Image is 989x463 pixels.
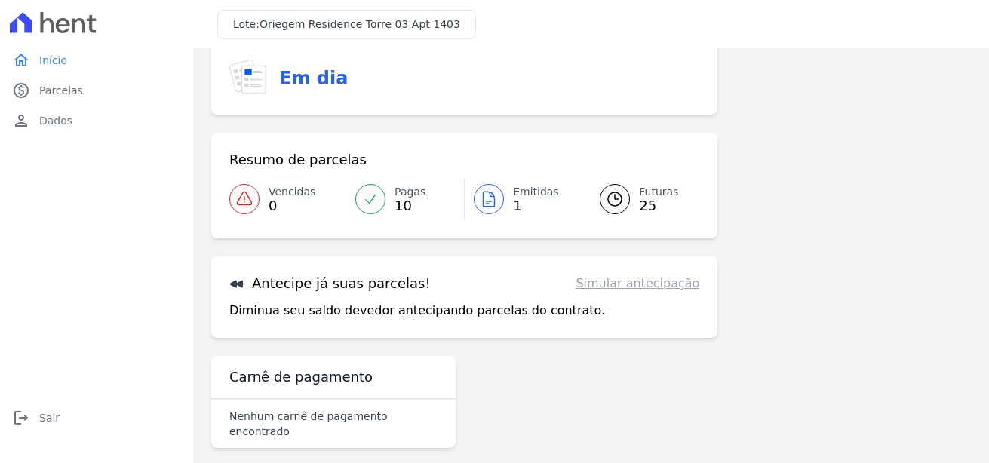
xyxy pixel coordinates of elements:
span: Dados [39,113,72,128]
a: logoutSair [6,403,187,433]
a: Emitidas 1 [465,178,582,220]
span: Futuras [639,184,678,200]
i: home [12,51,30,69]
h3: Antecipe já suas parcelas! [229,274,431,293]
span: Emitidas [513,184,559,200]
h3: Em dia [279,65,348,92]
a: Vencidas 0 [229,178,346,220]
span: 0 [269,200,315,212]
span: 1 [513,200,559,212]
i: person [12,112,30,130]
h3: Carnê de pagamento [229,368,373,386]
p: Diminua seu saldo devedor antecipando parcelas do contrato. [229,302,605,320]
span: Início [39,53,67,68]
a: personDados [6,106,187,136]
a: Simular antecipação [576,274,699,293]
span: Parcelas [39,83,83,98]
span: Sair [39,410,60,425]
a: Pagas 10 [346,178,464,220]
h3: Resumo de parcelas [229,151,367,169]
span: 25 [639,200,678,212]
a: homeInício [6,45,187,75]
a: paidParcelas [6,75,187,106]
p: Nenhum carnê de pagamento encontrado [229,409,438,439]
h3: Lote: [233,17,460,32]
span: Vencidas [269,184,315,200]
a: Futuras 25 [582,178,699,220]
span: Oriegem Residence Torre 03 Apt 1403 [260,18,460,30]
span: Pagas [395,184,425,200]
span: 10 [395,200,425,212]
i: paid [12,81,30,100]
i: logout [12,409,30,427]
